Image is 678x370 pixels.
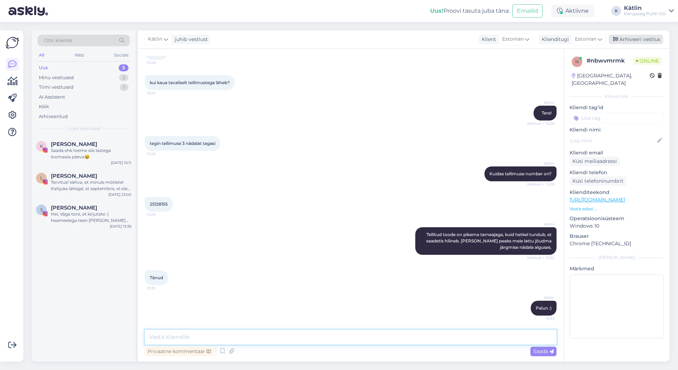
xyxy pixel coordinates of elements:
div: Kliendi info [570,93,664,100]
span: Sigrid [51,205,97,211]
div: 1 [120,84,129,91]
span: 13:29 [147,212,173,217]
div: All [37,51,46,60]
div: juhib vestlust [172,36,208,43]
p: Kliendi tag'id [570,104,664,111]
span: Liisu Miller [51,173,97,179]
p: Windows 10 [570,222,664,230]
div: Arhiveeri vestlus [609,35,663,44]
div: Klienditugi [539,36,569,43]
p: Operatsioonisüsteem [570,215,664,222]
div: [PERSON_NAME] [570,254,664,261]
div: Tiimi vestlused [39,84,73,91]
div: Web [73,51,85,60]
span: Nähtud ✓ 13:29 [527,121,554,126]
div: Kõik [39,103,49,110]
div: Proovi tasuta juba täna: [430,7,510,15]
div: 3 [119,64,129,71]
div: # nbwvmrmk [587,57,633,65]
div: 2 [119,74,129,81]
span: Saada [533,348,554,354]
span: Estonian [502,35,524,43]
span: S [40,207,43,212]
p: Vaata edasi ... [570,206,664,212]
span: 13:33 [528,316,554,321]
span: 25128155 [150,201,168,207]
b: Uus! [430,7,444,14]
div: [DATE] 13:36 [110,224,131,229]
div: Hei, Väga tore, et kirjutate :) heameelega teen [PERSON_NAME] koostööd. Hetkel [PERSON_NAME] plaa... [51,211,131,224]
span: Otsi kliente [44,37,72,44]
span: Uued vestlused [67,125,100,132]
div: Privaatne kommentaar [145,347,214,356]
span: 13:29 [147,90,173,96]
span: Tere! [542,110,552,116]
a: KätlinKarupoeg Puhh OÜ [624,5,674,17]
input: Lisa nimi [570,137,656,145]
span: L [40,175,43,181]
p: Chrome [TECHNICAL_ID] [570,240,664,247]
p: Kliendi nimi [570,126,664,134]
span: n [575,59,579,64]
div: Minu vestlused [39,74,74,81]
div: Tervitus! Vahva, et minule mõtlete! Kahjuks lähiajal, st septembris, ei ole koostööks aega pakkud... [51,179,131,192]
p: Klienditeekond [570,189,664,196]
span: Kätlin [148,35,162,43]
span: Kätlin [528,161,554,166]
span: 13:29 [147,151,173,157]
span: Kätlin [528,100,554,105]
span: Tänud [150,275,163,280]
span: Estonian [575,35,596,43]
input: Lisa tag [570,113,664,123]
span: Kätlin [528,295,554,300]
div: Socials [113,51,130,60]
span: kui kaua tavaliselt tellimustega läheb? [150,80,230,85]
span: 13:33 [147,286,173,291]
div: Küsi meiliaadressi [570,157,620,166]
span: tegin tellimuse 3 nädalat tagasi [150,141,215,146]
span: Online [633,57,662,65]
div: Karupoeg Puhh OÜ [624,11,666,17]
span: Kuidas tellimuse number on? [489,171,552,176]
span: Tellitud toode on pikema tarneajaga, kuid hetkel tundub, et saadetis hilineb. [PERSON_NAME] peaks... [426,232,553,250]
div: [GEOGRAPHIC_DATA], [GEOGRAPHIC_DATA] [572,72,650,87]
div: K [611,6,621,16]
p: Kliendi email [570,149,664,157]
div: Aktiivne [551,5,594,17]
span: Kätlin [528,222,554,227]
div: Klient [479,36,496,43]
div: Arhiveeritud [39,113,68,120]
div: [DATE] 23:00 [108,192,131,197]
div: Saada ehk teeme siis lastega loomaaia päeva😆 [51,147,131,160]
div: AI Assistent [39,94,65,101]
button: Emailid [512,4,543,18]
div: [DATE] 10:11 [111,160,131,165]
div: Uus [39,64,48,71]
span: K [40,143,43,149]
span: Kristin Kerro [51,141,97,147]
p: Märkmed [570,265,664,272]
span: Nähtud ✓ 13:32 [527,255,554,260]
span: Nähtud ✓ 13:29 [527,182,554,187]
div: Kätlin [624,5,666,11]
p: Brauser [570,233,664,240]
img: Askly Logo [6,36,19,49]
a: [URL][DOMAIN_NAME] [570,196,625,203]
p: Kliendi telefon [570,169,664,176]
span: 13:28 [147,60,173,65]
span: Palun :) [536,305,552,311]
div: Küsi telefoninumbrit [570,176,626,186]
